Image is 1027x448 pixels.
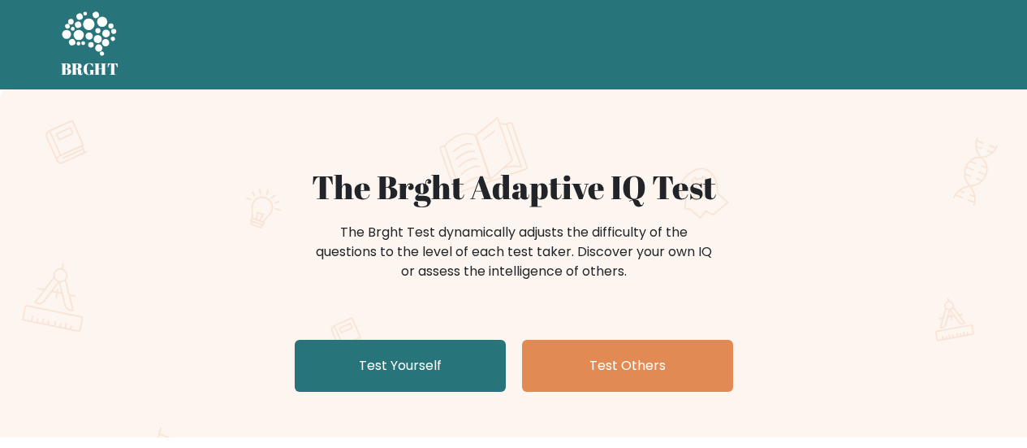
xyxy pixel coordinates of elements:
[311,223,717,281] div: The Brght Test dynamically adjusts the difficulty of the questions to the level of each test take...
[522,340,733,392] a: Test Others
[295,340,506,392] a: Test Yourself
[118,167,910,207] h1: The Brght Adaptive IQ Test
[61,59,119,79] h5: BRGHT
[61,7,119,83] a: BRGHT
